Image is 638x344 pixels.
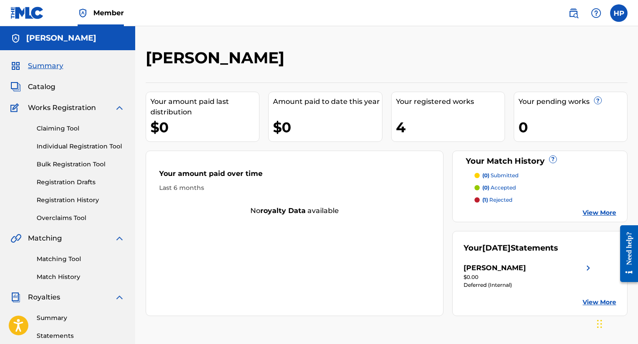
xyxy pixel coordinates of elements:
[37,178,125,187] a: Registration Drafts
[519,117,627,137] div: 0
[583,208,616,217] a: View More
[28,292,60,303] span: Royalties
[114,292,125,303] img: expand
[482,184,489,191] span: (0)
[565,4,582,22] a: Public Search
[146,206,443,216] div: No available
[159,169,430,183] div: Your amount paid over time
[28,61,63,71] span: Summary
[159,183,430,193] div: Last 6 months
[37,142,125,151] a: Individual Registration Tool
[150,117,259,137] div: $0
[146,48,289,68] h2: [PERSON_NAME]
[28,103,96,113] span: Works Registration
[549,156,556,163] span: ?
[37,196,125,205] a: Registration History
[28,233,62,244] span: Matching
[37,160,125,169] a: Bulk Registration Tool
[28,82,55,92] span: Catalog
[37,272,125,282] a: Match History
[568,8,579,18] img: search
[464,281,593,289] div: Deferred (Internal)
[464,273,593,281] div: $0.00
[474,172,616,179] a: (0) submitted
[474,184,616,192] a: (0) accepted
[464,155,616,167] div: Your Match History
[10,103,22,113] img: Works Registration
[10,233,21,244] img: Matching
[37,213,125,223] a: Overclaims Tool
[10,61,63,71] a: SummarySummary
[37,331,125,341] a: Statements
[10,7,44,19] img: MLC Logo
[260,206,306,215] strong: royalty data
[583,298,616,307] a: View More
[26,33,96,43] h5: Henry Persky
[78,8,88,18] img: Top Rightsholder
[464,263,593,289] a: [PERSON_NAME]right chevron icon$0.00Deferred (Internal)
[594,97,601,104] span: ?
[10,61,21,71] img: Summary
[610,4,628,22] div: User Menu
[273,117,382,137] div: $0
[587,4,605,22] div: Help
[114,233,125,244] img: expand
[37,255,125,264] a: Matching Tool
[37,124,125,133] a: Claiming Tool
[464,242,558,254] div: Your Statements
[114,103,125,113] img: expand
[396,117,505,137] div: 4
[482,172,489,179] span: (0)
[474,196,616,204] a: (1) rejected
[464,263,526,273] div: [PERSON_NAME]
[482,243,511,253] span: [DATE]
[10,292,21,303] img: Royalties
[37,313,125,323] a: Summary
[10,33,21,44] img: Accounts
[519,96,627,107] div: Your pending works
[482,196,512,204] p: rejected
[614,219,638,289] iframe: Resource Center
[93,8,124,18] span: Member
[10,82,21,92] img: Catalog
[273,96,382,107] div: Amount paid to date this year
[591,8,601,18] img: help
[150,96,259,117] div: Your amount paid last distribution
[597,311,602,337] div: Drag
[482,172,519,179] p: submitted
[482,196,488,203] span: (1)
[10,82,55,92] a: CatalogCatalog
[583,263,594,273] img: right chevron icon
[482,184,516,192] p: accepted
[396,96,505,107] div: Your registered works
[594,302,638,344] iframe: Chat Widget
